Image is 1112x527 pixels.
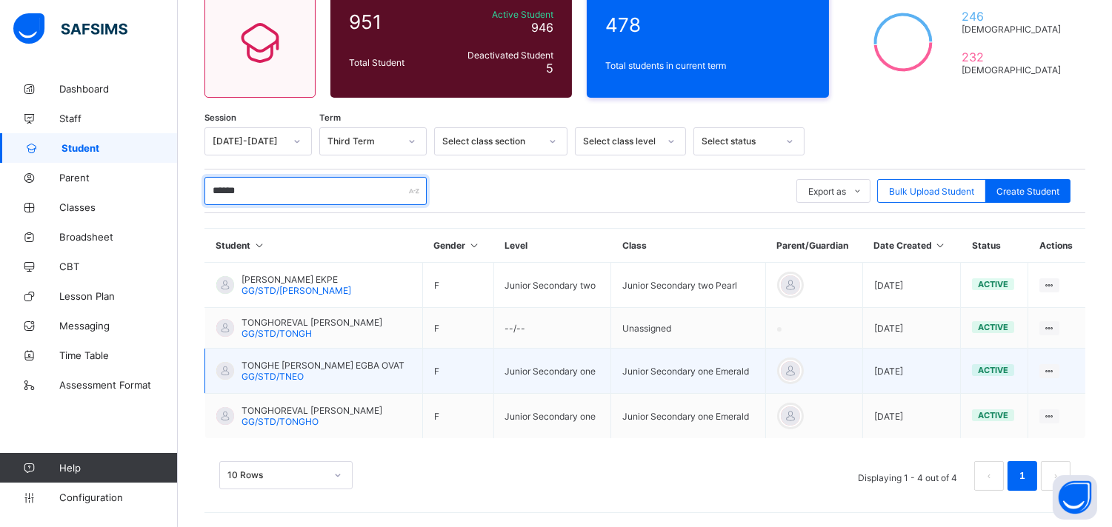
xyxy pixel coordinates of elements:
[1015,466,1029,486] a: 1
[59,83,178,95] span: Dashboard
[61,142,178,154] span: Student
[611,229,765,263] th: Class
[605,13,810,36] span: 478
[449,50,553,61] span: Deactivated Student
[765,229,862,263] th: Parent/Guardian
[242,416,319,427] span: GG/STD/TONGHO
[422,308,493,349] td: F
[962,24,1067,35] span: [DEMOGRAPHIC_DATA]
[205,229,423,263] th: Student
[204,113,236,123] span: Session
[611,263,765,308] td: Junior Secondary two Pearl
[449,9,553,20] span: Active Student
[59,290,178,302] span: Lesson Plan
[1041,461,1071,491] li: 下一页
[422,349,493,394] td: F
[934,240,947,251] i: Sort in Ascending Order
[242,328,312,339] span: GG/STD/TONGH
[862,394,961,439] td: [DATE]
[422,394,493,439] td: F
[242,285,351,296] span: GG/STD/[PERSON_NAME]
[546,61,553,75] span: 5
[242,371,304,382] span: GG/STD/TNEO
[345,53,445,72] div: Total Student
[862,308,961,349] td: [DATE]
[422,229,493,263] th: Gender
[962,50,1067,64] span: 232
[978,322,1008,332] span: active
[978,410,1008,420] span: active
[889,186,974,197] span: Bulk Upload Student
[13,13,127,44] img: safsims
[213,136,284,147] div: [DATE]-[DATE]
[59,172,178,184] span: Parent
[1008,461,1037,491] li: 1
[493,349,611,394] td: Junior Secondary one
[327,136,399,147] div: Third Term
[1053,475,1097,520] button: Open asap
[59,261,178,272] span: CBT
[493,229,611,263] th: Level
[702,136,777,147] div: Select status
[862,349,961,394] td: [DATE]
[611,349,765,394] td: Junior Secondary one Emerald
[493,263,611,308] td: Junior Secondary two
[242,274,351,285] span: [PERSON_NAME] EKPE
[59,113,178,124] span: Staff
[242,360,404,371] span: TONGHE [PERSON_NAME] EGBA OVAT
[862,229,961,263] th: Date Created
[59,462,177,474] span: Help
[961,229,1028,263] th: Status
[442,136,540,147] div: Select class section
[605,60,810,71] span: Total students in current term
[962,64,1067,75] span: [DEMOGRAPHIC_DATA]
[493,394,611,439] td: Junior Secondary one
[978,279,1008,289] span: active
[974,461,1004,491] button: prev page
[349,10,442,33] span: 951
[583,136,659,147] div: Select class level
[978,365,1008,375] span: active
[59,379,178,391] span: Assessment Format
[808,186,846,197] span: Export as
[242,317,382,328] span: TONGHOREVAL [PERSON_NAME]
[847,461,968,491] li: Displaying 1 - 4 out of 4
[59,231,178,243] span: Broadsheet
[59,320,178,332] span: Messaging
[962,9,1067,24] span: 246
[242,405,382,416] span: TONGHOREVAL [PERSON_NAME]
[467,240,480,251] i: Sort in Ascending Order
[974,461,1004,491] li: 上一页
[59,201,178,213] span: Classes
[227,470,325,481] div: 10 Rows
[611,394,765,439] td: Junior Secondary one Emerald
[1028,229,1085,263] th: Actions
[422,263,493,308] td: F
[996,186,1059,197] span: Create Student
[493,308,611,349] td: --/--
[611,308,765,349] td: Unassigned
[319,113,341,123] span: Term
[253,240,266,251] i: Sort in Ascending Order
[531,20,553,35] span: 946
[59,491,177,503] span: Configuration
[59,349,178,361] span: Time Table
[1041,461,1071,491] button: next page
[862,263,961,308] td: [DATE]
